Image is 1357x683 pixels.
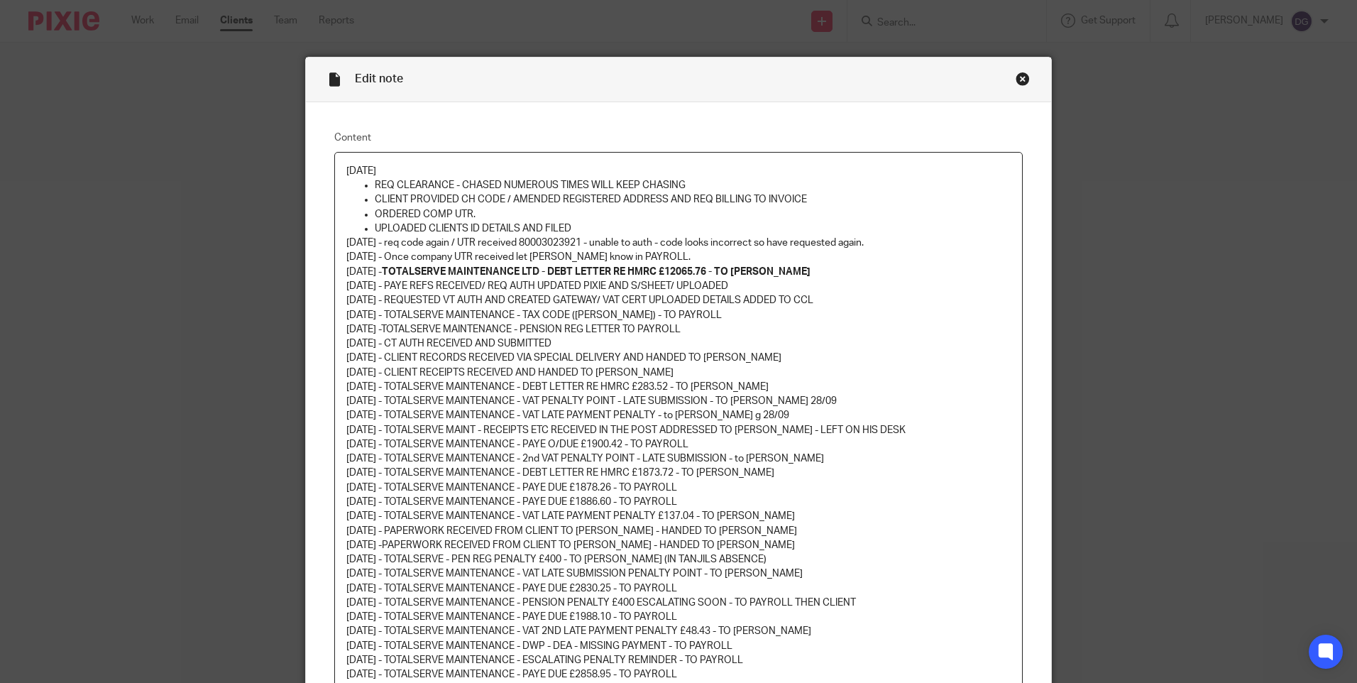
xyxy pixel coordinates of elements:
p: [DATE] - TOTALSERVE MAINTENANCE - PENSION PENALTY £400 ESCALATING SOON - TO PAYROLL THEN CLIENT [346,596,1011,610]
p: [DATE] - TOTALSERVE MAINTENANCE - TAX CODE ([PERSON_NAME]) - TO PAYROLL [346,308,1011,322]
p: [DATE] - TOTALSERVE MAINTENANCE - PAYE DUE £1886.60 - TO PAYROLL [346,495,1011,509]
p: [DATE] - PAYE REFS RECEIVED/ REQ AUTH UPDATED PIXIE AND S/SHEET/ UPLOADED [346,279,1011,293]
p: [DATE] - TOTALSERVE MAINTENANCE - DEBT LETTER RE HMRC £1873.72 - TO [PERSON_NAME] [346,466,1011,480]
p: [DATE] - TOTALSERVE - PEN REG PENALTY £400 - TO [PERSON_NAME] (IN TANJILS ABSENCE) [346,552,1011,567]
p: [DATE] - TOTALSERVE MAINTENANCE - VAT LATE PAYMENT PENALTY £137.04 - TO [PERSON_NAME] [346,509,1011,523]
p: [DATE] - TOTALSERVE MAINT - RECEIPTS ETC RECEIVED IN THE POST ADDRESSED TO [PERSON_NAME] - LEFT O... [346,423,1011,437]
p: [DATE] - CLIENT RECEIPTS RECEIVED AND HANDED TO [PERSON_NAME] [346,366,1011,380]
p: [DATE] - req code again / UTR received 80003023921 - unable to auth - code looks incorrect so hav... [346,236,1011,250]
p: [DATE] - TOTALSERVE MAINTENANCE - PAYE DUE £2830.25 - TO PAYROLL [346,581,1011,596]
p: [DATE] - REQUESTED VT AUTH AND CREATED GATEWAY/ VAT CERT UPLOADED DETAILS ADDED TO CCL [346,293,1011,307]
span: Edit note [355,73,403,84]
p: REQ CLEARANCE - CHASED NUMEROUS TIMES WILL KEEP CHASING [375,178,1011,192]
strong: TOTALSERVE MAINTENANCE LTD - DEBT LETTER RE HMRC £12065.76 - TO [PERSON_NAME] [382,267,811,277]
p: [DATE] [346,164,1011,178]
p: [DATE] - TOTALSERVE MAINTENANCE - DEBT LETTER RE HMRC £283.52 - TO [PERSON_NAME] [346,380,1011,394]
p: [DATE] - PAPERWORK RECEIVED FROM CLIENT TO [PERSON_NAME] - HANDED TO [PERSON_NAME] [346,524,1011,538]
label: Content [334,131,1023,145]
p: [DATE] - [346,265,1011,279]
p: [DATE] - CT AUTH RECEIVED AND SUBMITTED [346,337,1011,351]
p: [DATE] - TOTALSERVE MAINTENANCE - PAYE O/DUE £1900.42 - TO PAYROLL [346,437,1011,452]
p: [DATE] -PAPERWORK RECEIVED FROM CLIENT TO [PERSON_NAME] - HANDED TO [PERSON_NAME] [346,538,1011,552]
p: [DATE] - CLIENT RECORDS RECEIVED VIA SPECIAL DELIVERY AND HANDED TO [PERSON_NAME] [346,351,1011,365]
p: UPLOADED CLIENTS ID DETAILS AND FILED [375,222,1011,236]
p: [DATE] - TOTALSERVE MAINTENANCE - VAT LATE SUBMISSION PENALTY POINT - TO [PERSON_NAME] [346,567,1011,581]
p: CLIENT PROVIDED CH CODE / AMENDED REGISTERED ADDRESS AND REQ BILLING TO INVOICE [375,192,1011,207]
p: [DATE] - TOTALSERVE MAINTENANCE - PAYE DUE £2858.95 - TO PAYROLL [346,667,1011,682]
p: [DATE] - TOTALSERVE MAINTENANCE - DWP - DEA - MISSING PAYMENT - TO PAYROLL [346,639,1011,653]
p: [DATE] - TOTALSERVE MAINTENANCE - PAYE DUE £1988.10 - TO PAYROLL [346,610,1011,624]
p: [DATE] - TOTALSERVE MAINTENANCE - 2nd VAT PENALTY POINT - LATE SUBMISSION - to [PERSON_NAME] [346,452,1011,466]
p: [DATE] - TOTALSERVE MAINTENANCE - VAT 2ND LATE PAYMENT PENALTY £48.43 - TO [PERSON_NAME] [346,624,1011,638]
p: [DATE] - TOTALSERVE MAINTENANCE - VAT PENALTY POINT - LATE SUBMISSION - TO [PERSON_NAME] 28/09 [346,394,1011,408]
div: Close this dialog window [1016,72,1030,86]
p: [DATE] -TOTALSERVE MAINTENANCE - PENSION REG LETTER TO PAYROLL [346,322,1011,337]
p: [DATE] - TOTALSERVE MAINTENANCE - VAT LATE PAYMENT PENALTY - to [PERSON_NAME] g 28/09 [346,408,1011,422]
p: [DATE] - TOTALSERVE MAINTENANCE - PAYE DUE £1878.26 - TO PAYROLL [346,481,1011,495]
p: ORDERED COMP UTR. [375,207,1011,222]
p: [DATE] - TOTALSERVE MAINTENANCE - ESCALATING PENALTY REMINDER - TO PAYROLL [346,653,1011,667]
p: [DATE] - Once company UTR received let [PERSON_NAME] know in PAYROLL. [346,250,1011,264]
